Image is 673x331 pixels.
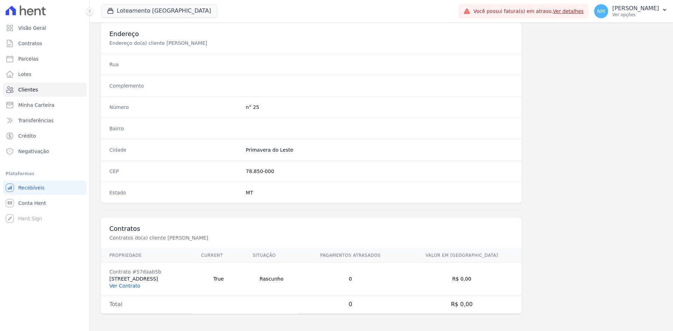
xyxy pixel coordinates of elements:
a: Transferências [3,113,87,127]
h3: Endereço [109,30,513,38]
dd: 78.850-000 [246,168,513,175]
span: Contratos [18,40,42,47]
span: Conta Hent [18,200,46,207]
td: 0 [299,295,402,314]
th: Situação [244,248,299,263]
span: Parcelas [18,55,39,62]
th: Current [193,248,244,263]
p: Ver opções [612,12,659,18]
span: Lotes [18,71,32,78]
span: Crédito [18,132,36,139]
span: Transferências [18,117,54,124]
dt: Número [109,104,240,111]
dd: MT [246,189,513,196]
td: R$ 0,00 [402,295,522,314]
span: Visão Geral [18,25,46,32]
dt: Estado [109,189,240,196]
dt: Cidade [109,146,240,153]
td: [STREET_ADDRESS] [101,263,193,295]
a: Lotes [3,67,87,81]
a: Conta Hent [3,196,87,210]
h3: Contratos [109,225,513,233]
p: [PERSON_NAME] [612,5,659,12]
span: Recebíveis [18,184,45,191]
td: R$ 0,00 [402,263,522,295]
dt: Bairro [109,125,240,132]
a: Crédito [3,129,87,143]
th: Propriedade [101,248,193,263]
a: Negativação [3,144,87,158]
span: Você possui fatura(s) em atraso. [473,8,584,15]
th: Valor em [GEOGRAPHIC_DATA] [402,248,522,263]
p: Contratos do(a) cliente [PERSON_NAME] [109,234,345,241]
td: 0 [299,263,402,295]
a: Ver detalhes [553,8,584,14]
dt: Complemento [109,82,240,89]
button: Loteamento [GEOGRAPHIC_DATA] [101,4,217,18]
a: Ver Contrato [109,283,140,289]
p: Endereço do(a) cliente [PERSON_NAME] [109,40,345,47]
a: Clientes [3,83,87,97]
td: True [193,263,244,295]
th: Pagamentos Atrasados [299,248,402,263]
a: Visão Geral [3,21,87,35]
dd: n° 25 [246,104,513,111]
dd: Primavera do Leste [246,146,513,153]
span: NM [597,9,605,14]
div: Plataformas [6,170,84,178]
a: Contratos [3,36,87,50]
td: Total [101,295,193,314]
span: Negativação [18,148,49,155]
div: Contrato #57daab5b [109,268,184,275]
dt: Rua [109,61,240,68]
a: Minha Carteira [3,98,87,112]
a: Recebíveis [3,181,87,195]
button: NM [PERSON_NAME] Ver opções [589,1,673,21]
span: Clientes [18,86,38,93]
td: Rascunho [244,263,299,295]
dt: CEP [109,168,240,175]
span: Minha Carteira [18,102,54,109]
a: Parcelas [3,52,87,66]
